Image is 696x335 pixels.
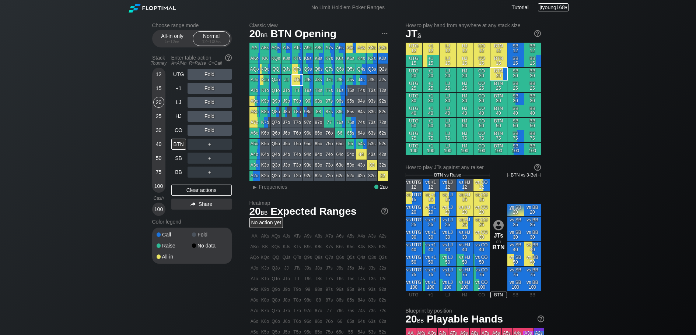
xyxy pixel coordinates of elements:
div: 53o [346,160,356,170]
div: HJ 75 [457,130,473,142]
div: 87o [314,117,324,128]
div: HJ 50 [457,118,473,130]
div: 72o [324,171,335,181]
div: 98s [314,96,324,106]
div: AQs [271,43,281,53]
div: T5o [292,139,302,149]
div: 82s [378,107,388,117]
div: K6s [335,53,345,64]
div: J8s [314,75,324,85]
div: +1 75 [423,130,439,142]
div: J9o [281,96,292,106]
div: UTG 25 [406,80,422,92]
span: s [417,31,421,39]
div: 64s [356,128,367,138]
div: A7o [249,117,260,128]
div: T2s [378,85,388,96]
div: T3s [367,85,377,96]
div: BB 20 [524,68,541,80]
div: 74o [324,149,335,160]
img: ellipsis.fd386fe8.svg [381,29,389,38]
div: No data [192,243,227,248]
div: 75s [346,117,356,128]
div: JTo [281,85,292,96]
div: HJ 40 [457,105,473,117]
div: LJ 15 [440,55,456,67]
div: A5o [249,139,260,149]
img: help.32db89a4.svg [381,207,389,215]
div: KK [260,53,270,64]
div: SB 20 [507,68,524,80]
div: 44 [356,149,367,160]
div: 98o [303,107,313,117]
div: 43o [356,160,367,170]
div: QJo [271,75,281,85]
div: BB 40 [524,105,541,117]
div: KJs [281,53,292,64]
div: T2o [292,171,302,181]
div: Q9o [271,96,281,106]
div: +1 12 [423,43,439,55]
div: A4o [249,149,260,160]
div: T3o [292,160,302,170]
div: TT [292,85,302,96]
div: BB 50 [524,118,541,130]
div: CO 30 [473,93,490,105]
div: K9s [303,53,313,64]
div: BTN 15 [490,55,507,67]
div: +1 40 [423,105,439,117]
div: SB 30 [507,93,524,105]
div: BB [171,167,186,178]
div: T9o [292,96,302,106]
div: 55 [346,139,356,149]
div: 100 [153,204,164,215]
img: help.32db89a4.svg [224,54,232,62]
div: 63o [335,160,345,170]
div: HJ 25 [457,80,473,92]
div: A2o [249,171,260,181]
div: CO 100 [473,143,490,155]
div: T4s [356,85,367,96]
div: CO 40 [473,105,490,117]
div: SB [171,153,186,164]
div: Fold [188,83,232,94]
div: 42s [378,149,388,160]
div: CO 20 [473,68,490,80]
div: J7o [281,117,292,128]
div: K8o [260,107,270,117]
div: Normal [195,32,228,46]
div: 5 – 12 [157,39,188,44]
img: icon-avatar.b40e07d9.svg [493,220,504,230]
div: 94s [356,96,367,106]
div: HJ 30 [457,93,473,105]
div: All-in [157,254,192,259]
div: A5s [346,43,356,53]
div: T5s [346,85,356,96]
div: J3o [281,160,292,170]
div: SB 15 [507,55,524,67]
div: K2o [260,171,270,181]
div: J2s [378,75,388,85]
div: 52s [378,139,388,149]
div: Q7s [324,64,335,74]
div: SB 12 [507,43,524,55]
div: UTG 75 [406,130,422,142]
div: K3s [367,53,377,64]
div: 84s [356,107,367,117]
div: 12 – 100 [196,39,227,44]
div: 97s [324,96,335,106]
div: K5s [346,53,356,64]
div: BTN 12 [490,43,507,55]
div: 94o [303,149,313,160]
div: 20 [153,97,164,108]
div: BTN [171,139,186,150]
div: 100 [153,181,164,192]
div: 85s [346,107,356,117]
div: A7s [324,43,335,53]
div: CO 75 [473,130,490,142]
div: 83s [367,107,377,117]
div: BTN 75 [490,130,507,142]
div: K9o [260,96,270,106]
div: Q2o [271,171,281,181]
div: Q5s [346,64,356,74]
